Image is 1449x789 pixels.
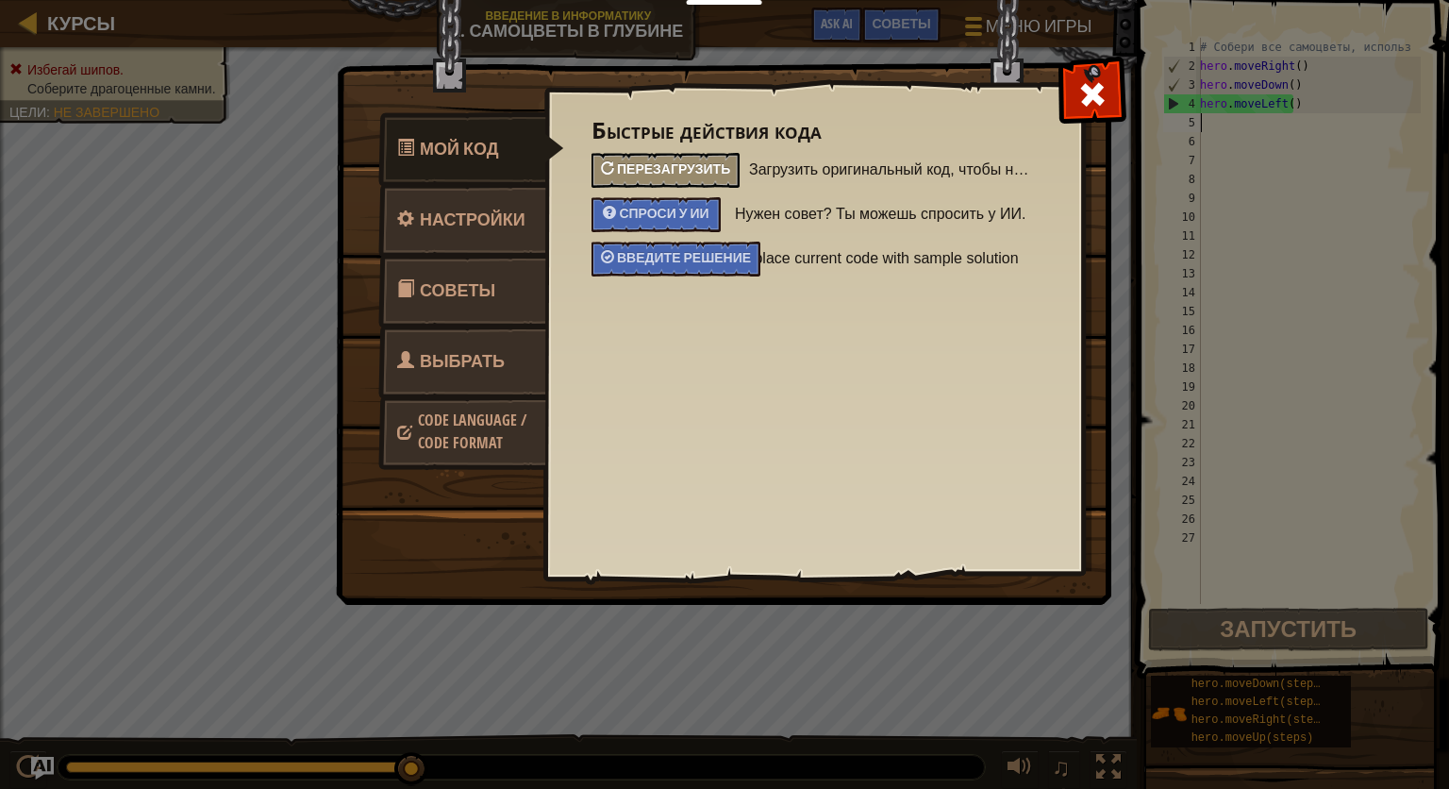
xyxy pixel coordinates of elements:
[418,410,526,453] span: Выбери героя, язык
[749,153,1036,187] span: Загрузить оригинальный код, чтобы начать уровень заново
[591,197,721,232] div: Спроси у ИИ
[378,112,564,186] a: Мой код
[420,208,525,231] span: Выбор настроек
[619,204,708,222] span: Спроси у ИИ
[617,248,751,266] span: Введите решение
[591,153,740,188] div: Загрузить оригинальный код, чтобы начать уровень заново
[735,197,1050,231] span: Нужен совет? Ты можешь спросить у ИИ.
[420,278,495,302] span: Советы
[617,159,730,177] span: Перезагрузить
[397,349,505,420] span: Выбери героя, язык
[378,183,546,257] a: Настройки
[735,242,1050,276] span: Replace current code with sample solution
[420,137,499,160] span: Быстрые действия кода
[591,242,760,277] div: Введите решение
[591,118,1036,143] h3: Быстрые действия кода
